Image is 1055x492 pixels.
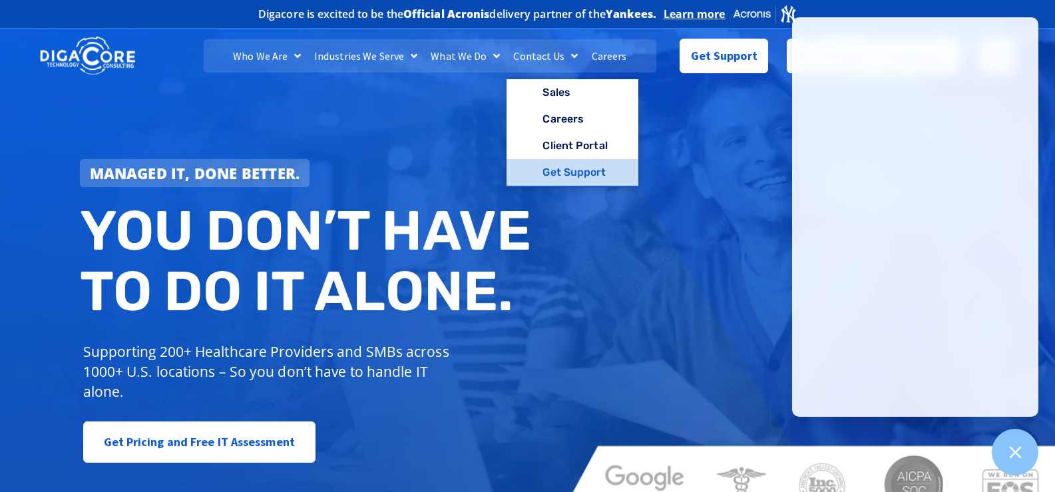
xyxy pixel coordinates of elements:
a: What We Do [424,39,507,73]
h2: Digacore is excited to be the delivery partner of the [258,9,657,19]
b: Official Acronis [403,7,490,21]
strong: Managed IT, done better. [90,163,300,183]
b: Yankees. [606,7,657,21]
img: Acronis [732,4,797,23]
a: Get Pricing and Free IT Assessment [83,421,316,463]
span: Get Support [691,43,757,69]
nav: Menu [204,39,656,73]
span: Get Pricing and Free IT Assessment [104,429,295,455]
img: DigaCore Technology Consulting [40,35,135,77]
a: Who We Are [226,39,308,73]
a: Managed IT, done better. [80,159,310,187]
a: Careers [507,106,638,132]
a: Careers [585,39,634,73]
a: Sales [507,79,638,106]
a: Get Support [507,159,638,186]
h2: You don’t have to do IT alone. [80,200,538,322]
a: Contact Us [507,39,584,73]
ul: Contact Us [507,79,638,187]
a: Get Support [680,39,768,73]
a: Industries We Serve [308,39,424,73]
a: Learn more [664,7,726,21]
a: Client Portal [507,132,638,159]
p: Supporting 200+ Healthcare Providers and SMBs across 1000+ U.S. locations – So you don’t have to ... [83,342,455,401]
a: Get Pricing & IT Assessment [787,39,960,73]
iframe: Chatgenie Messenger [792,17,1038,417]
